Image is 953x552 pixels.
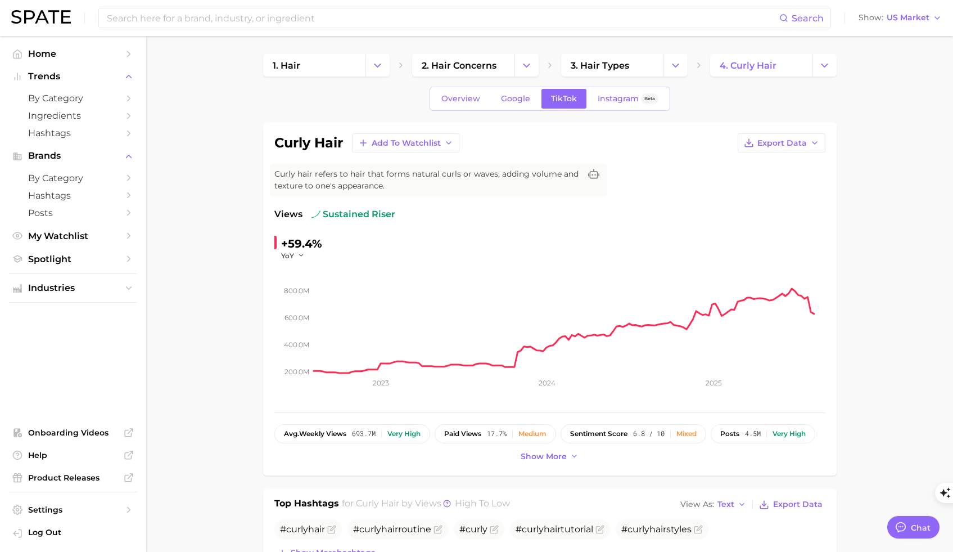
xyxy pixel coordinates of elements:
span: 1. hair [273,60,300,71]
button: Change Category [514,54,539,77]
button: Brands [9,147,137,164]
span: Text [717,501,734,508]
button: Add to Watchlist [352,133,459,152]
span: by Category [28,93,118,104]
a: Posts [9,204,137,222]
a: Hashtags [9,187,137,204]
span: Brands [28,151,118,161]
span: Help [28,450,118,460]
a: 3. hair types [561,54,663,77]
span: YoY [281,251,294,261]
button: Show more [518,449,582,464]
a: by Category [9,169,137,187]
span: Hashtags [28,128,118,138]
span: Hashtags [28,190,118,201]
button: Change Category [812,54,837,77]
span: Search [792,13,824,24]
a: Spotlight [9,250,137,268]
div: Mixed [676,430,697,438]
span: My Watchlist [28,231,118,241]
span: Instagram [598,94,639,104]
tspan: 200.0m [284,367,309,376]
span: TikTok [551,94,577,104]
span: curly [466,524,487,535]
span: 4. curly hair [720,60,776,71]
span: sustained riser [311,208,395,221]
a: Ingredients [9,107,137,124]
div: Medium [518,430,546,438]
span: View As [680,501,714,508]
span: Spotlight [28,254,118,264]
button: YoY [281,251,305,261]
a: 2. hair concerns [412,54,514,77]
button: Industries [9,280,137,297]
a: 1. hair [263,54,365,77]
button: View AsText [678,497,749,512]
input: Search here for a brand, industry, or ingredient [106,8,779,28]
button: Change Category [663,54,688,77]
tspan: 400.0m [284,340,309,349]
tspan: 2025 [705,379,721,387]
span: Views [274,208,302,221]
button: Flag as miscategorized or irrelevant [433,525,442,534]
span: # [280,524,325,535]
button: posts4.5mVery high [711,424,815,443]
span: Export Data [757,138,807,148]
span: # styles [621,524,692,535]
a: TikTok [541,89,586,109]
button: Flag as miscategorized or irrelevant [327,525,336,534]
div: Very high [387,430,421,438]
span: curly hair [356,498,399,509]
a: Settings [9,501,137,518]
span: Google [501,94,530,104]
span: 2. hair concerns [422,60,496,71]
h1: curly hair [274,136,343,150]
span: curly [286,524,308,535]
tspan: 2024 [538,379,555,387]
span: weekly views [284,430,346,438]
h1: Top Hashtags [274,497,339,513]
span: by Category [28,173,118,183]
div: +59.4% [281,235,322,253]
button: Flag as miscategorized or irrelevant [490,525,499,534]
span: hair [544,524,561,535]
span: Onboarding Videos [28,428,118,438]
a: Overview [432,89,490,109]
span: high to low [455,498,510,509]
div: Very high [773,430,806,438]
tspan: 800.0m [284,286,309,295]
span: Product Releases [28,473,118,483]
button: Trends [9,68,137,85]
span: curly [627,524,649,535]
abbr: average [284,429,299,438]
span: curly [359,524,381,535]
a: My Watchlist [9,227,137,245]
a: Home [9,45,137,62]
span: Trends [28,71,118,82]
span: hair [649,524,666,535]
span: Export Data [773,500,823,509]
button: Export Data [756,497,825,513]
span: 3. hair types [571,60,629,71]
a: by Category [9,89,137,107]
a: InstagramBeta [588,89,668,109]
span: Show more [521,452,567,461]
h2: for by Views [342,497,510,513]
span: Industries [28,283,118,293]
span: Log Out [28,527,128,537]
a: Product Releases [9,469,137,486]
span: Show [859,15,883,21]
a: 4. curly hair [710,54,812,77]
span: posts [720,430,739,438]
tspan: 600.0m [284,313,309,322]
span: 4.5m [745,430,761,438]
span: Beta [644,94,655,104]
button: Flag as miscategorized or irrelevant [595,525,604,534]
button: sentiment score6.8 / 10Mixed [561,424,706,443]
span: hair [308,524,325,535]
tspan: 2023 [372,379,389,387]
span: hair [381,524,398,535]
span: 17.7% [487,430,507,438]
span: 6.8 / 10 [633,430,665,438]
span: Posts [28,208,118,218]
